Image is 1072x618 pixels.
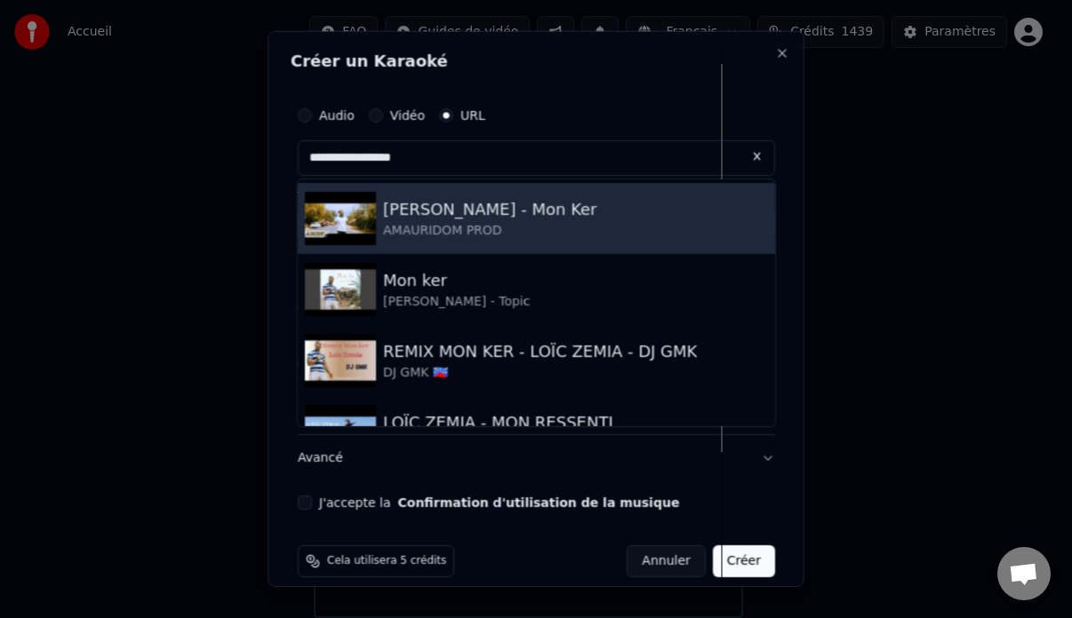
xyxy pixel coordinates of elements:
[383,293,530,311] div: [PERSON_NAME] - Topic
[298,435,775,481] button: Avancé
[397,496,679,509] button: J'accepte la
[383,222,597,240] div: AMAURIDOM PROD
[291,53,782,69] h2: Créer un Karaoké
[305,405,376,458] img: LOÏC ZEMIA - MON RESSENTI
[319,109,355,122] label: Audio
[298,345,775,434] button: VidéoPersonnaliser le vidéo de karaoké : utiliser une image, une vidéo ou une couleur
[383,268,530,293] div: Mon ker
[383,197,597,222] div: [PERSON_NAME] - Mon Ker
[383,364,697,382] div: DJ GMK 🇷🇪
[383,410,613,435] div: LOÏC ZEMIA - MON RESSENTI
[383,339,697,364] div: REMIX MON KER - LOÏC ZEMIA - DJ GMK
[305,334,376,387] img: REMIX MON KER - LOÏC ZEMIA - DJ GMK
[319,496,679,509] label: J'accepte la
[460,109,485,122] label: URL
[627,545,705,577] button: Annuler
[305,263,376,316] img: Mon ker
[389,109,424,122] label: Vidéo
[327,554,446,568] span: Cela utilisera 5 crédits
[712,545,774,577] button: Créer
[305,192,376,245] img: Loïc Zemia - Mon Ker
